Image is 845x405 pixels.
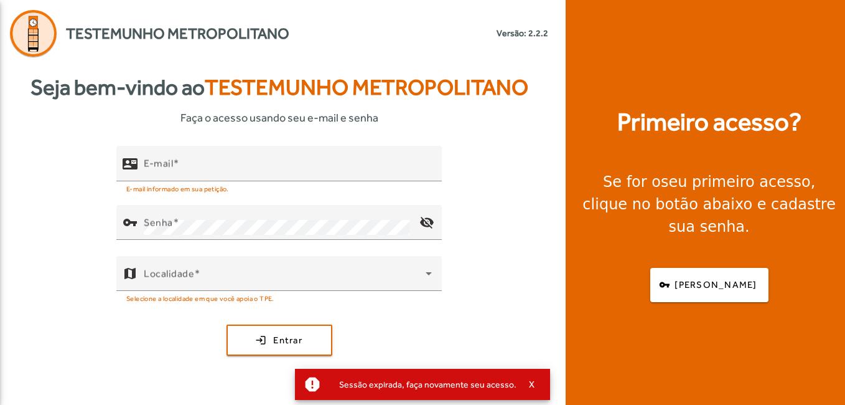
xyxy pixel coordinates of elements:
mat-icon: visibility_off [412,207,442,237]
strong: seu primeiro acesso [661,173,811,191]
span: Testemunho Metropolitano [66,22,289,45]
span: Faça o acesso usando seu e-mail e senha [180,109,378,126]
span: X [529,379,535,390]
span: [PERSON_NAME] [675,278,757,292]
div: Sessão expirada, faça novamente seu acesso. [329,376,516,393]
span: Entrar [273,333,302,348]
mat-icon: report [303,375,322,394]
strong: Primeiro acesso? [617,103,801,141]
mat-label: Localidade [144,267,194,279]
small: Versão: 2.2.2 [497,27,548,40]
mat-hint: Selecione a localidade em que você apoia o TPE. [126,291,274,305]
mat-icon: contact_mail [123,156,138,171]
button: X [516,379,548,390]
button: Entrar [226,325,332,356]
mat-icon: vpn_key [123,215,138,230]
button: [PERSON_NAME] [650,268,768,302]
strong: Seja bem-vindo ao [30,71,528,104]
span: Testemunho Metropolitano [205,75,528,100]
img: Logo Agenda [10,10,57,57]
div: Se for o , clique no botão abaixo e cadastre sua senha. [581,171,838,238]
mat-hint: E-mail informado em sua petição. [126,181,229,195]
mat-label: Senha [144,216,173,228]
mat-label: E-mail [144,157,173,169]
mat-icon: map [123,266,138,281]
